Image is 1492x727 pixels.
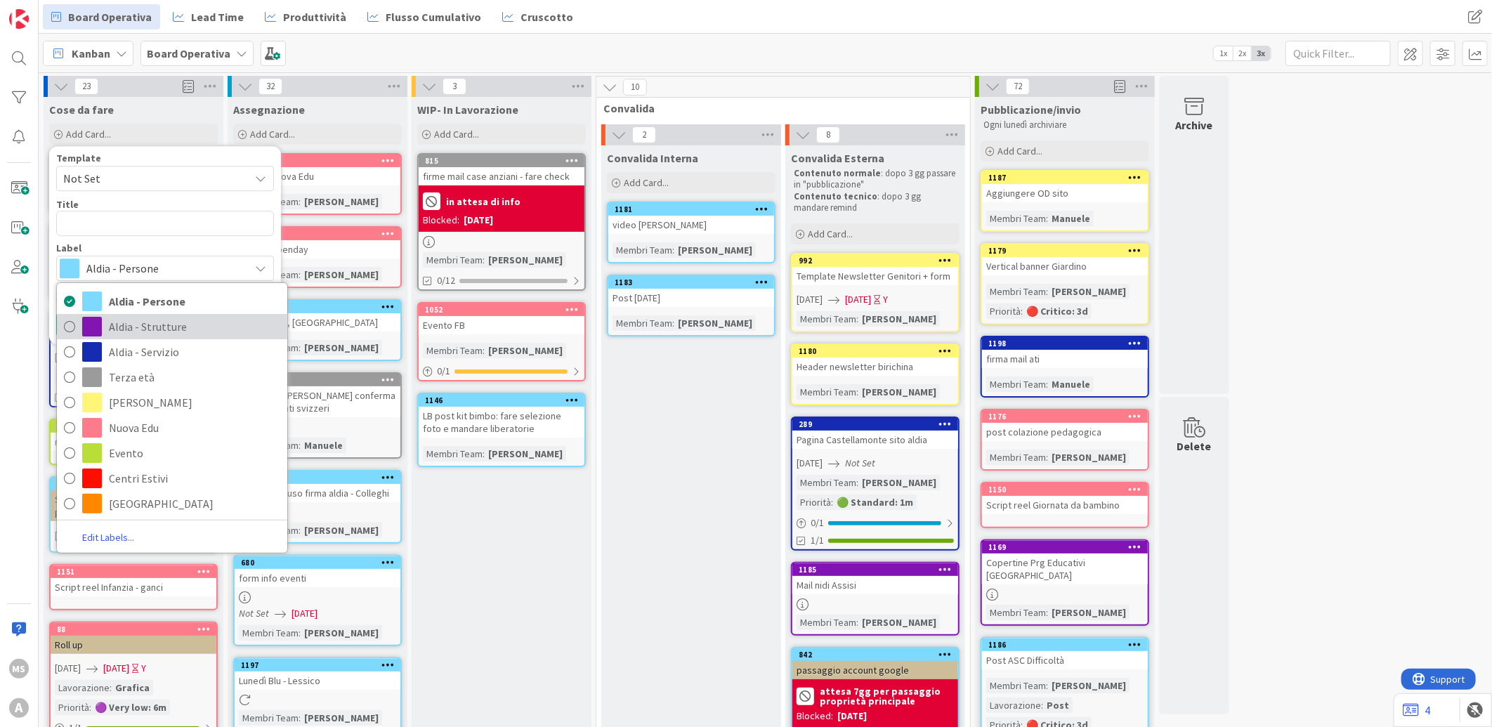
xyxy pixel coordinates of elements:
[856,311,858,327] span: :
[301,625,382,641] div: [PERSON_NAME]
[235,240,400,258] div: keikibu openday
[856,475,858,490] span: :
[419,303,584,334] div: 1052Evento FB
[792,345,958,376] div: 1180Header newsletter birichina
[301,523,382,538] div: [PERSON_NAME]
[57,314,287,339] a: Aldia - Strutture
[235,659,400,672] div: 1197
[982,244,1148,275] div: 1179Vertical banner Giardino
[1048,450,1130,465] div: [PERSON_NAME]
[419,303,584,316] div: 1052
[1021,303,1023,319] span: :
[51,420,216,433] div: 1194
[141,661,146,676] div: Y
[983,119,1146,131] p: Ogni lunedì archiviare
[982,496,1148,514] div: Script reel Giornata da bambino
[419,155,584,185] div: 815firme mail case anziani - fare check
[1041,697,1043,713] span: :
[797,615,856,630] div: Membri Team
[57,466,287,491] a: Centri Estivi
[982,651,1148,669] div: Post ASC Difficoltà
[615,277,774,287] div: 1183
[419,407,584,438] div: LB post kit bimbo: fare selezione foto e mandare liberatorie
[672,315,674,331] span: :
[301,267,382,282] div: [PERSON_NAME]
[858,311,940,327] div: [PERSON_NAME]
[982,257,1148,275] div: Vertical banner Giardino
[792,514,958,532] div: 0/1
[437,364,450,379] span: 0 / 1
[986,211,1046,226] div: Membri Team
[241,660,400,670] div: 1197
[299,710,301,726] span: :
[299,625,301,641] span: :
[191,8,244,25] span: Lead Time
[856,384,858,400] span: :
[837,709,867,723] div: [DATE]
[423,252,483,268] div: Membri Team
[623,79,647,96] span: 10
[792,576,958,594] div: Mail nidi Assisi
[797,475,856,490] div: Membri Team
[797,456,823,471] span: [DATE]
[982,171,1148,184] div: 1187
[988,640,1148,650] div: 1186
[51,420,216,451] div: 1194reel convegno i bambini cattivi
[55,528,81,543] span: [DATE]
[858,384,940,400] div: [PERSON_NAME]
[419,362,584,380] div: 0/1
[988,485,1148,495] div: 1150
[56,243,81,253] span: Label
[51,565,216,578] div: 1151
[858,475,940,490] div: [PERSON_NAME]
[988,246,1148,256] div: 1179
[1252,46,1271,60] span: 3x
[997,145,1042,157] span: Add Card...
[233,103,305,117] span: Assegnazione
[1177,438,1212,454] div: Delete
[632,126,656,143] span: 2
[235,569,400,587] div: form info eventi
[419,167,584,185] div: firme mail case anziani - fare check
[1176,117,1213,133] div: Archive
[799,650,958,660] div: 842
[988,173,1148,183] div: 1187
[986,605,1046,620] div: Membri Team
[792,418,958,449] div: 289Pagina Castellamonte sito aldia
[797,292,823,307] span: [DATE]
[63,169,239,188] span: Not Set
[235,228,400,258] div: 1157keikibu openday
[797,384,856,400] div: Membri Team
[521,8,573,25] span: Cruscotto
[110,680,112,695] span: :
[811,533,824,548] span: 1/1
[299,267,301,282] span: :
[72,45,110,62] span: Kanban
[982,350,1148,368] div: firma mail ati
[241,302,400,312] div: 1196
[235,155,400,167] div: 1202
[1048,211,1094,226] div: Manuele
[608,289,774,307] div: Post [DATE]
[792,418,958,431] div: 289
[241,473,400,483] div: 1193
[986,376,1046,392] div: Membri Team
[674,315,756,331] div: [PERSON_NAME]
[109,341,280,362] span: Aldia - Servizio
[1048,284,1130,299] div: [PERSON_NAME]
[235,471,400,484] div: 1193
[624,176,669,189] span: Add Card...
[1043,697,1073,713] div: Post
[672,242,674,258] span: :
[794,190,877,202] strong: Contenuto tecnico
[799,346,958,356] div: 1180
[446,197,521,207] b: in attesa di info
[259,78,282,95] span: 32
[235,301,400,313] div: 1196
[1023,303,1092,319] div: 🔴 Critico: 3d
[608,216,774,234] div: video [PERSON_NAME]
[51,490,216,521] div: Stampare e inviare poster Welfare - per ALDIA DAY + [PERSON_NAME]
[792,563,958,594] div: 1185Mail nidi Assisi
[235,672,400,690] div: Lunedì Blu - Lessico
[1046,376,1048,392] span: :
